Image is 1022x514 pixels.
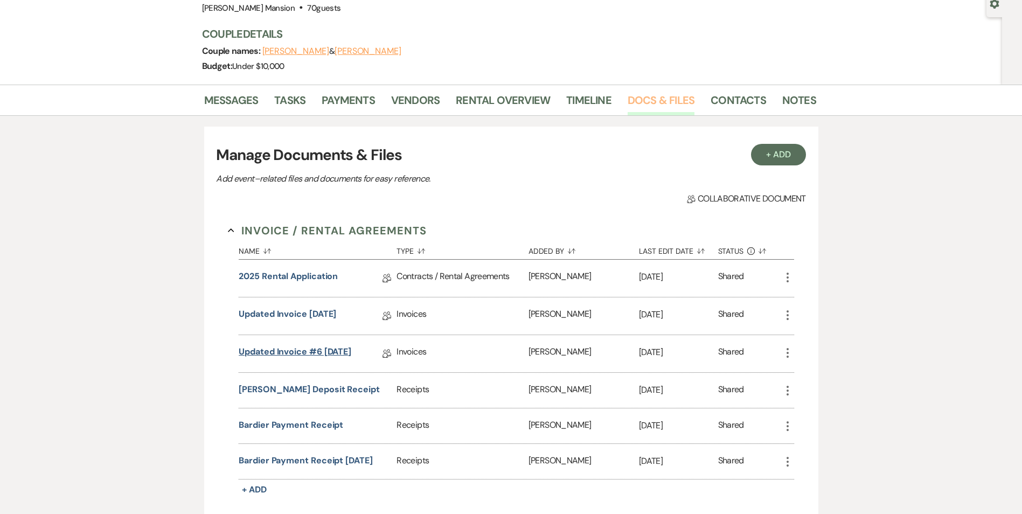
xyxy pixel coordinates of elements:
[718,308,744,324] div: Shared
[239,308,336,324] a: Updated Invoice [DATE]
[322,92,375,115] a: Payments
[397,444,528,479] div: Receipts
[529,297,639,335] div: [PERSON_NAME]
[718,270,744,287] div: Shared
[216,144,805,166] h3: Manage Documents & Files
[239,383,380,396] button: [PERSON_NAME] Deposit Receipt
[718,239,781,259] button: Status
[529,260,639,297] div: [PERSON_NAME]
[639,419,718,433] p: [DATE]
[232,61,284,72] span: Under $10,000
[639,454,718,468] p: [DATE]
[202,26,805,41] h3: Couple Details
[204,92,259,115] a: Messages
[239,345,351,362] a: Updated Invoice #6 [DATE]
[718,345,744,362] div: Shared
[397,335,528,372] div: Invoices
[782,92,816,115] a: Notes
[216,172,593,186] p: Add event–related files and documents for easy reference.
[718,247,744,255] span: Status
[262,47,329,55] button: [PERSON_NAME]
[751,144,806,165] button: + Add
[639,345,718,359] p: [DATE]
[718,419,744,433] div: Shared
[239,482,270,497] button: + Add
[239,419,343,432] button: Bardier Payment Receipt
[239,454,373,467] button: Bardier Payment Receipt [DATE]
[397,373,528,408] div: Receipts
[687,192,805,205] span: Collaborative document
[397,408,528,443] div: Receipts
[718,383,744,398] div: Shared
[239,270,338,287] a: 2025 Rental Application
[639,239,718,259] button: Last Edit Date
[242,484,267,495] span: + Add
[529,239,639,259] button: Added By
[228,223,427,239] button: Invoice / Rental Agreements
[397,239,528,259] button: Type
[718,454,744,469] div: Shared
[391,92,440,115] a: Vendors
[397,260,528,297] div: Contracts / Rental Agreements
[202,45,262,57] span: Couple names:
[307,3,340,13] span: 70 guests
[529,373,639,408] div: [PERSON_NAME]
[639,270,718,284] p: [DATE]
[566,92,611,115] a: Timeline
[529,335,639,372] div: [PERSON_NAME]
[202,60,233,72] span: Budget:
[529,408,639,443] div: [PERSON_NAME]
[456,92,550,115] a: Rental Overview
[397,297,528,335] div: Invoices
[274,92,305,115] a: Tasks
[262,46,401,57] span: &
[529,444,639,479] div: [PERSON_NAME]
[711,92,766,115] a: Contacts
[639,383,718,397] p: [DATE]
[628,92,694,115] a: Docs & Files
[335,47,401,55] button: [PERSON_NAME]
[639,308,718,322] p: [DATE]
[202,3,295,13] span: [PERSON_NAME] Mansion
[239,239,397,259] button: Name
